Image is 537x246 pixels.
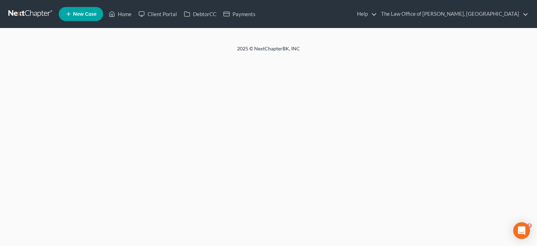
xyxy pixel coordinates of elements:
a: Home [105,8,135,20]
a: The Law Office of [PERSON_NAME], [GEOGRAPHIC_DATA] [378,8,528,20]
a: Help [353,8,377,20]
new-legal-case-button: New Case [59,7,103,21]
a: Client Portal [135,8,180,20]
div: Open Intercom Messenger [513,222,530,239]
a: DebtorCC [180,8,220,20]
div: 2025 © NextChapterBK, INC [69,45,468,58]
span: 3 [528,222,533,228]
a: Payments [220,8,259,20]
